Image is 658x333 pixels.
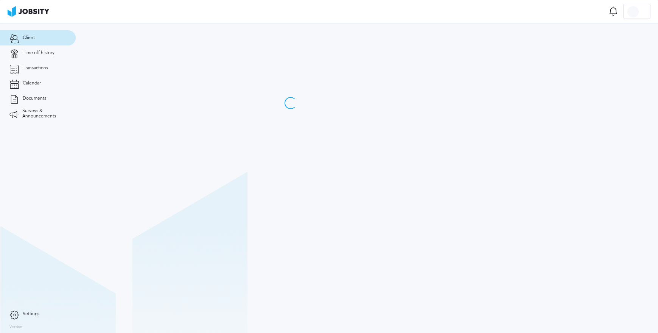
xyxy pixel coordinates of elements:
[22,108,66,119] span: Surveys & Announcements
[8,6,49,17] img: ab4bad089aa723f57921c736e9817d99.png
[23,96,46,101] span: Documents
[23,81,41,86] span: Calendar
[9,325,23,330] label: Version:
[23,66,48,71] span: Transactions
[23,311,39,317] span: Settings
[23,50,54,56] span: Time off history
[23,35,35,41] span: Client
